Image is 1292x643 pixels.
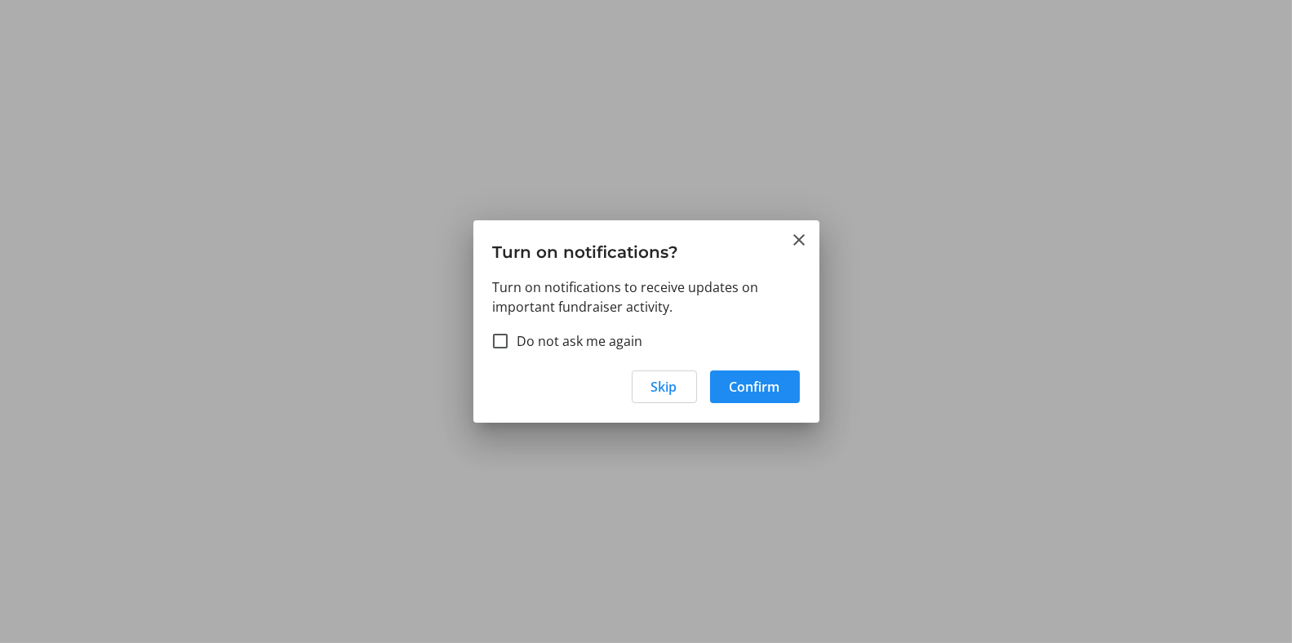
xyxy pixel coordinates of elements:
button: Skip [632,370,697,403]
span: Skip [651,377,677,397]
h3: Turn on notifications? [473,220,819,277]
label: Do not ask me again [508,331,643,351]
button: Close [790,230,810,250]
span: Confirm [730,377,780,397]
button: Confirm [710,370,800,403]
p: Turn on notifications to receive updates on important fundraiser activity. [493,277,800,317]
